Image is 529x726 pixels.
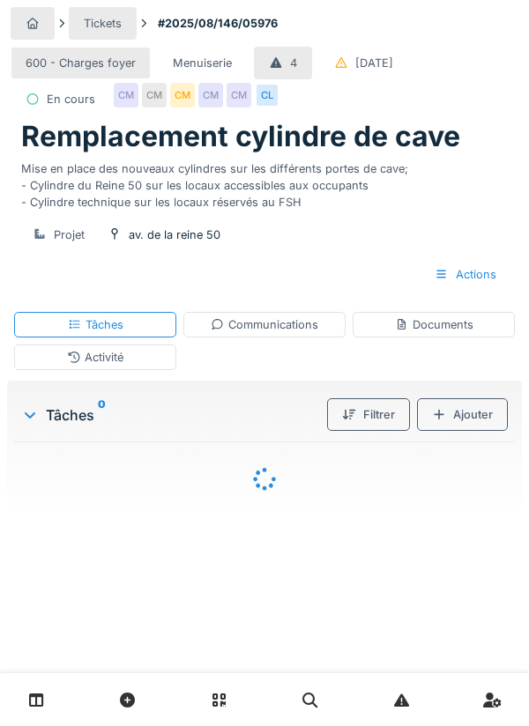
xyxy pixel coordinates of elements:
h1: Remplacement cylindre de cave [21,120,460,153]
div: CM [170,83,195,107]
div: Actions [420,258,511,291]
div: Tickets [84,15,122,32]
strong: #2025/08/146/05976 [151,15,285,32]
div: Communications [211,316,318,333]
div: CM [227,83,251,107]
div: CM [114,83,138,107]
div: CM [198,83,223,107]
div: Tâches [68,316,123,333]
div: Projet [54,226,85,243]
div: Documents [395,316,473,333]
div: 600 - Charges foyer [26,55,136,71]
div: CM [142,83,167,107]
div: 4 [290,55,297,71]
div: En cours [47,91,95,107]
div: Tâches [21,404,320,426]
div: CL [255,83,279,107]
div: Menuiserie [173,55,232,71]
div: Mise en place des nouveaux cylindres sur les différents portes de cave; - Cylindre du Reine 50 su... [21,153,508,211]
div: Ajouter [417,398,508,431]
div: av. de la reine 50 [129,226,220,243]
div: Activité [67,349,123,366]
sup: 0 [98,404,106,426]
div: Filtrer [327,398,410,431]
div: [DATE] [355,55,393,71]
